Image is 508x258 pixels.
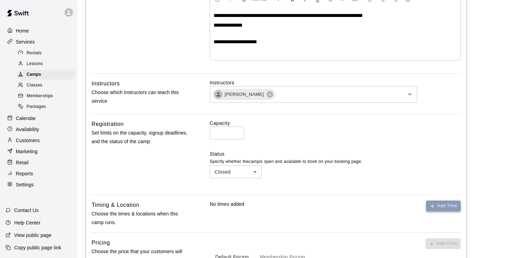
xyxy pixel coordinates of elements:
p: Availability [16,126,39,133]
h6: Registration [92,120,124,129]
span: Rentals [27,50,42,57]
a: Customers [6,135,72,146]
p: Reports [16,170,33,177]
label: Instructors [210,79,461,86]
p: Contact Us [14,207,39,214]
button: Open [405,90,415,99]
p: Specify whether the camp is open and available to book on your booking page. [210,158,461,165]
label: Status [210,150,461,157]
a: Rentals [17,48,78,58]
span: Memberships [27,93,53,100]
a: Classes [17,80,78,91]
a: Settings [6,179,72,190]
a: Marketing [6,146,72,157]
p: Home [16,27,29,34]
div: Rentals [17,48,75,58]
p: Help Center [14,219,40,226]
p: Choose the times & locations when this camp runs. [92,210,188,227]
a: Home [6,26,72,36]
h6: Pricing [92,238,110,247]
a: Memberships [17,91,78,102]
span: Packages [27,103,46,110]
div: Closed [210,165,262,178]
p: Settings [16,181,34,188]
p: Calendar [16,115,36,122]
span: Camps [27,71,41,78]
div: [PERSON_NAME] [213,89,275,100]
span: Classes [27,82,42,89]
h6: Instructors [92,79,120,88]
label: Capacity [210,120,461,127]
p: Marketing [16,148,38,155]
a: Availability [6,124,72,135]
span: Lessons [27,61,43,67]
p: Services [16,38,35,45]
div: Lessons [17,59,75,69]
a: Retail [6,157,72,168]
div: Camps [17,70,75,80]
p: Copy public page link [14,244,61,251]
a: Reports [6,168,72,179]
div: Classes [17,81,75,90]
button: Add Time [426,201,461,211]
h6: Timing & Location [92,201,139,210]
p: Choose which instructors can teach this service [92,88,188,105]
div: Packages [17,102,75,112]
p: Set limits on the capacity, signup deadlines, and the status of the camp [92,129,188,146]
p: No times added [210,201,244,211]
a: Lessons [17,58,78,69]
p: View public page [14,232,51,239]
a: Calendar [6,113,72,123]
a: Services [6,37,72,47]
p: Retail [16,159,29,166]
div: Ryan Engel [214,90,223,99]
p: Customers [16,137,40,144]
a: Packages [17,102,78,112]
div: Memberships [17,91,75,101]
span: [PERSON_NAME] [220,91,268,98]
a: Camps [17,70,78,80]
